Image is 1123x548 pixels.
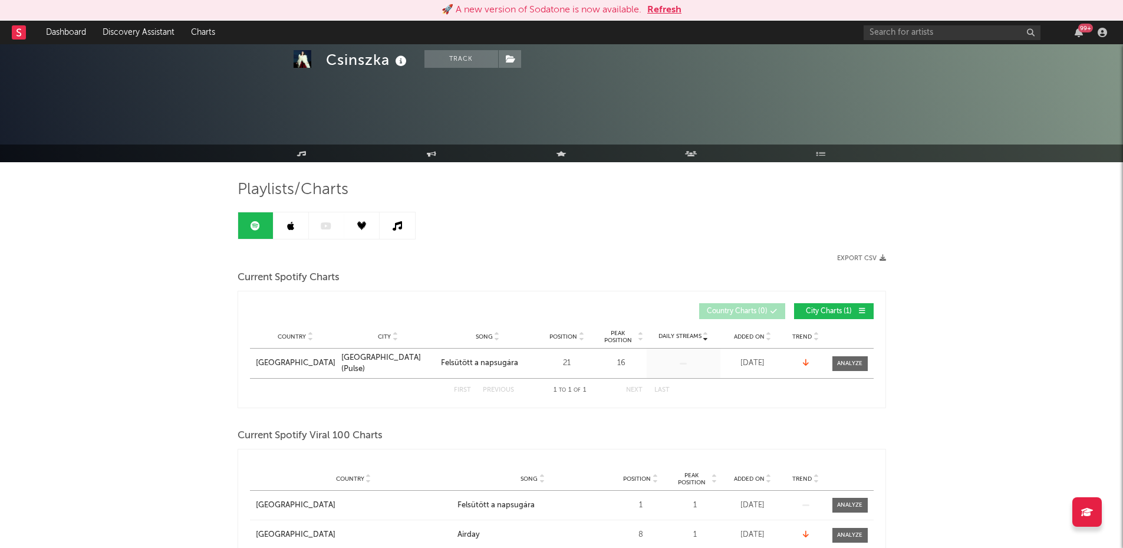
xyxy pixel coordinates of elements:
span: Position [549,333,577,340]
a: Felsütött a napsugára [457,500,608,511]
button: Export CSV [837,255,886,262]
a: [GEOGRAPHIC_DATA] [256,357,335,369]
a: Felsütött a napsugára [441,357,535,369]
a: Charts [183,21,223,44]
a: Dashboard [38,21,94,44]
span: Trend [792,475,812,483]
span: Current Spotify Charts [238,271,340,285]
div: 8 [614,529,667,541]
a: [GEOGRAPHIC_DATA] (Pulse) [341,352,435,375]
button: Next [626,387,643,393]
button: 99+ [1075,28,1083,37]
button: City Charts(1) [794,303,874,319]
button: Track [424,50,498,68]
span: Added On [734,475,765,483]
button: Previous [483,387,514,393]
div: Airday [457,529,480,541]
div: 16 [600,357,644,369]
a: [GEOGRAPHIC_DATA] [256,529,452,541]
span: Current Spotify Viral 100 Charts [238,429,383,443]
span: City [378,333,391,340]
div: 1 [673,500,717,511]
span: Daily Streams [658,332,702,341]
div: [DATE] [723,500,782,511]
div: Felsütött a napsugára [457,500,535,511]
span: to [559,388,566,393]
span: Playlists/Charts [238,183,348,197]
button: First [454,387,471,393]
button: Country Charts(0) [699,303,785,319]
span: of [574,388,581,393]
div: [GEOGRAPHIC_DATA] [256,529,335,541]
span: Country Charts ( 0 ) [707,308,768,315]
input: Search for artists [864,25,1040,40]
div: 21 [541,357,594,369]
div: 1 [673,529,717,541]
button: Last [654,387,670,393]
span: Position [623,475,651,483]
span: Peak Position [673,472,710,486]
div: [DATE] [723,529,782,541]
div: Csinszka [326,50,410,70]
span: Song [476,333,493,340]
div: 99 + [1078,24,1093,32]
span: Added On [734,333,765,340]
span: Country [336,475,364,483]
div: [DATE] [723,357,782,369]
a: Discovery Assistant [94,21,183,44]
span: Song [521,475,538,483]
span: City Charts ( 1 ) [802,308,856,315]
a: Airday [457,529,608,541]
div: 🚀 A new version of Sodatone is now available. [442,3,641,17]
a: [GEOGRAPHIC_DATA] [256,500,452,511]
div: Felsütött a napsugára [441,357,518,369]
span: Trend [792,333,812,340]
span: Country [278,333,306,340]
span: Peak Position [600,330,637,344]
div: 1 [614,500,667,511]
button: Refresh [647,3,681,17]
div: [GEOGRAPHIC_DATA] [256,500,335,511]
div: 1 1 1 [538,383,602,398]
